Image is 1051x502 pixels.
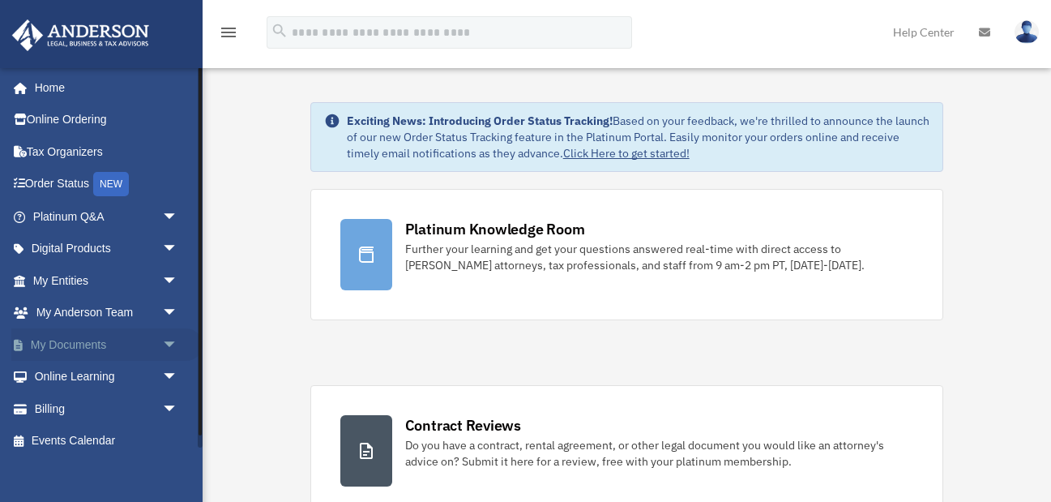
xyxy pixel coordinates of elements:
a: Click Here to get started! [563,146,690,161]
span: arrow_drop_down [162,393,194,426]
a: Billingarrow_drop_down [11,393,203,425]
div: Platinum Knowledge Room [405,219,585,239]
span: arrow_drop_down [162,264,194,298]
a: Platinum Q&Aarrow_drop_down [11,200,203,233]
img: User Pic [1015,20,1039,44]
span: arrow_drop_down [162,297,194,330]
div: NEW [93,172,129,196]
a: My Entitiesarrow_drop_down [11,264,203,297]
span: arrow_drop_down [162,200,194,234]
a: My Anderson Teamarrow_drop_down [11,297,203,329]
div: Based on your feedback, we're thrilled to announce the launch of our new Order Status Tracking fe... [347,113,930,161]
a: Tax Organizers [11,135,203,168]
a: My Documentsarrow_drop_down [11,328,203,361]
div: Do you have a contract, rental agreement, or other legal document you would like an attorney's ad... [405,437,914,470]
a: Home [11,71,194,104]
span: arrow_drop_down [162,328,194,362]
a: Online Learningarrow_drop_down [11,361,203,393]
a: Order StatusNEW [11,168,203,201]
a: Online Ordering [11,104,203,136]
div: Contract Reviews [405,415,521,435]
i: menu [219,23,238,42]
span: arrow_drop_down [162,361,194,394]
a: Events Calendar [11,425,203,457]
a: Digital Productsarrow_drop_down [11,233,203,265]
div: Further your learning and get your questions answered real-time with direct access to [PERSON_NAM... [405,241,914,273]
span: arrow_drop_down [162,233,194,266]
a: Platinum Knowledge Room Further your learning and get your questions answered real-time with dire... [310,189,944,320]
img: Anderson Advisors Platinum Portal [7,19,154,51]
a: menu [219,28,238,42]
i: search [271,22,288,40]
strong: Exciting News: Introducing Order Status Tracking! [347,114,613,128]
